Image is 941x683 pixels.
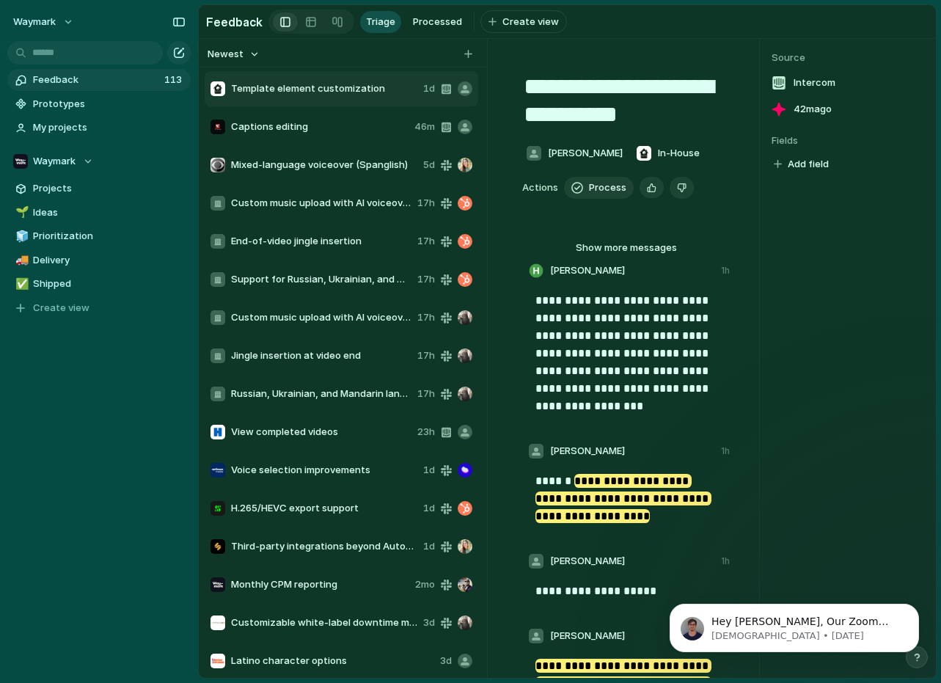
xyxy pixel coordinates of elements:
button: Waymark [7,10,81,34]
p: Message from Christian, sent 5d ago [64,56,253,70]
span: View completed videos [231,425,411,439]
button: In-House [632,142,703,165]
span: Ideas [33,205,186,220]
button: ✅ [13,277,28,291]
h2: Feedback [206,13,263,31]
span: Customizable white-label downtime message [231,616,417,630]
span: 3d [440,654,452,668]
span: Actions [522,180,558,195]
span: Custom music upload with AI voiceover [231,196,411,211]
span: Create view [502,15,559,29]
span: [PERSON_NAME] [550,444,625,459]
a: Triage [360,11,401,33]
span: 17h [417,272,435,287]
span: Projects [33,181,186,196]
a: Intercom [772,73,924,93]
span: 17h [417,310,435,325]
button: Newest [205,45,262,64]
span: H.265/HEVC export support [231,501,417,516]
button: Delete [670,177,694,199]
a: 🧊Prioritization [7,225,191,247]
span: Waymark [13,15,56,29]
button: Process [564,177,634,199]
a: Processed [407,11,468,33]
span: Shipped [33,277,186,291]
button: Create view [480,10,567,34]
a: My projects [7,117,191,139]
a: Projects [7,178,191,200]
div: ✅ [15,276,26,293]
button: 🌱 [13,205,28,220]
span: [PERSON_NAME] [548,146,623,161]
span: Source [772,51,924,65]
span: Monthly CPM reporting [231,577,409,592]
span: Process [589,180,626,195]
span: Third-party integrations beyond Autopilot [231,539,417,554]
div: 1h [721,445,730,458]
span: Mixed-language voiceover (Spanglish) [231,158,417,172]
span: Captions editing [231,120,409,134]
span: My projects [33,120,186,135]
span: Prototypes [33,97,186,112]
span: Latino character options [231,654,434,668]
span: 17h [417,387,435,401]
span: Feedback [33,73,160,87]
button: 🚚 [13,253,28,268]
span: 1d [423,501,435,516]
a: 🌱Ideas [7,202,191,224]
span: End-of-video jingle insertion [231,234,411,249]
span: Triage [366,15,395,29]
span: Waymark [33,154,76,169]
span: In-House [658,146,700,161]
span: Intercom [794,76,835,90]
span: Template element customization [231,81,417,96]
span: Russian, Ukrainian, and Mandarin language support [231,387,411,401]
button: [PERSON_NAME] [522,142,626,165]
span: 1d [423,539,435,554]
span: Delivery [33,253,186,268]
a: Feedback113 [7,69,191,91]
span: Processed [413,15,462,29]
span: 1d [423,81,435,96]
button: Create view [7,297,191,319]
a: 🚚Delivery [7,249,191,271]
span: 17h [417,348,435,363]
span: [PERSON_NAME] [550,263,625,278]
span: Support for Russian, Ukrainian, and Mandarin languages [231,272,411,287]
span: 17h [417,234,435,249]
span: Hey [PERSON_NAME], Our Zoom integration for feedback is still in the works, so unfortunately won'... [64,43,253,142]
div: 🚚 [15,252,26,269]
span: 46m [414,120,435,134]
span: Prioritization [33,229,186,244]
button: Add field [772,155,831,174]
span: 2mo [415,577,435,592]
span: 1d [423,463,435,478]
span: [PERSON_NAME] [550,554,625,569]
span: 23h [417,425,435,439]
span: 3d [423,616,435,630]
span: Jingle insertion at video end [231,348,411,363]
span: 42m ago [794,102,832,117]
span: Newest [208,47,244,62]
span: 5d [423,158,435,172]
button: 🧊 [13,229,28,244]
div: 🧊 [15,228,26,245]
span: Voice selection improvements [231,463,417,478]
div: 1h [721,264,730,277]
span: Add field [788,157,829,172]
span: Show more messages [576,241,677,255]
a: ✅Shipped [7,273,191,295]
span: Create view [33,301,89,315]
span: Fields [772,134,924,148]
button: Waymark [7,150,191,172]
iframe: Intercom notifications message [648,573,941,676]
span: 113 [164,73,185,87]
span: [PERSON_NAME] [550,629,625,643]
span: 17h [417,196,435,211]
